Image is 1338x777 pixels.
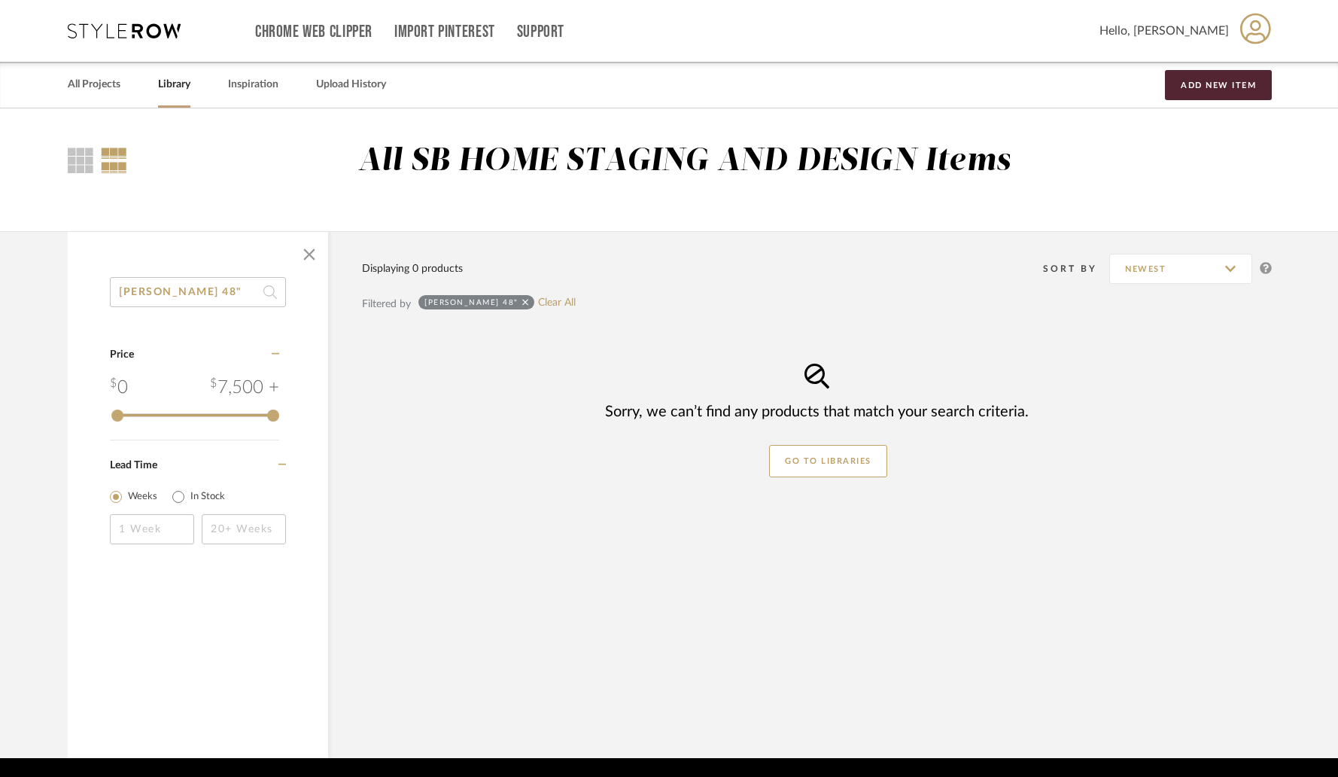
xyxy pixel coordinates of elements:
[110,374,128,401] div: 0
[424,297,518,307] div: [PERSON_NAME] 48"
[605,401,1029,422] div: Sorry, we can’t find any products that match your search criteria.
[517,26,564,38] a: Support
[769,445,887,477] button: GO TO LIBRARIES
[110,277,286,307] input: Search within 0 results
[128,489,157,504] label: Weeks
[362,296,411,312] div: Filtered by
[202,514,286,544] input: 20+ Weeks
[110,349,134,360] span: Price
[538,297,576,309] a: Clear All
[362,261,463,277] div: Displaying 0 products
[110,460,157,471] span: Lead Time
[228,75,278,95] a: Inspiration
[294,239,324,270] button: Close
[1165,70,1272,100] button: Add New Item
[316,75,386,95] a: Upload History
[210,374,279,401] div: 7,500 +
[394,26,495,38] a: Import Pinterest
[158,75,190,95] a: Library
[190,489,225,504] label: In Stock
[358,142,1011,181] div: All SB HOME STAGING AND DESIGN Items
[255,26,373,38] a: Chrome Web Clipper
[1043,261,1109,276] div: Sort By
[68,75,120,95] a: All Projects
[1099,22,1229,40] span: Hello, [PERSON_NAME]
[110,514,194,544] input: 1 Week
